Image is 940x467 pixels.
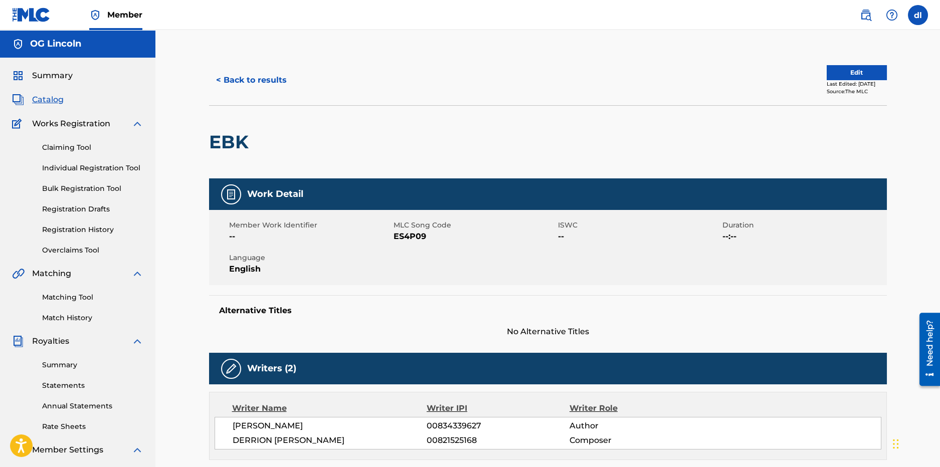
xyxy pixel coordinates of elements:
[427,420,569,432] span: 00834339627
[908,5,928,25] div: User Menu
[12,70,24,82] img: Summary
[12,335,24,347] img: Royalties
[722,230,884,243] span: --:--
[131,444,143,456] img: expand
[570,402,699,414] div: Writer Role
[32,335,69,347] span: Royalties
[219,306,877,316] h5: Alternative Titles
[229,263,391,275] span: English
[570,420,699,432] span: Author
[32,94,64,106] span: Catalog
[394,220,555,230] span: MLC Song Code
[12,38,24,50] img: Accounts
[30,38,81,50] h5: OG Lincoln
[12,94,24,106] img: Catalog
[232,402,427,414] div: Writer Name
[827,88,887,95] div: Source: The MLC
[12,8,51,22] img: MLC Logo
[42,313,143,323] a: Match History
[229,230,391,243] span: --
[42,163,143,173] a: Individual Registration Tool
[890,419,940,467] iframe: Chat Widget
[558,220,720,230] span: ISWC
[225,363,237,375] img: Writers
[42,401,143,411] a: Annual Statements
[912,309,940,389] iframe: Resource Center
[247,363,296,374] h5: Writers (2)
[12,70,73,82] a: SummarySummary
[42,245,143,256] a: Overclaims Tool
[209,326,887,338] span: No Alternative Titles
[209,131,254,153] h2: EBK
[42,183,143,194] a: Bulk Registration Tool
[131,335,143,347] img: expand
[42,421,143,432] a: Rate Sheets
[225,188,237,200] img: Work Detail
[427,434,569,446] span: 00821525168
[722,220,884,230] span: Duration
[131,268,143,280] img: expand
[32,70,73,82] span: Summary
[427,402,570,414] div: Writer IPI
[882,5,902,25] div: Help
[32,444,103,456] span: Member Settings
[42,142,143,153] a: Claiming Tool
[131,118,143,130] img: expand
[107,9,142,21] span: Member
[42,292,143,303] a: Matching Tool
[827,65,887,80] button: Edit
[12,94,64,106] a: CatalogCatalog
[827,80,887,88] div: Last Edited: [DATE]
[886,9,898,21] img: help
[893,429,899,459] div: Drag
[12,268,25,280] img: Matching
[42,360,143,370] a: Summary
[233,420,427,432] span: [PERSON_NAME]
[860,9,872,21] img: search
[856,5,876,25] a: Public Search
[209,68,294,93] button: < Back to results
[12,118,25,130] img: Works Registration
[394,230,555,243] span: ES4P09
[247,188,303,200] h5: Work Detail
[42,224,143,235] a: Registration History
[229,253,391,263] span: Language
[570,434,699,446] span: Composer
[233,434,427,446] span: DERRION [PERSON_NAME]
[32,268,71,280] span: Matching
[229,220,391,230] span: Member Work Identifier
[558,230,720,243] span: --
[32,118,110,130] span: Works Registration
[89,9,101,21] img: Top Rightsholder
[42,204,143,214] a: Registration Drafts
[42,380,143,391] a: Statements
